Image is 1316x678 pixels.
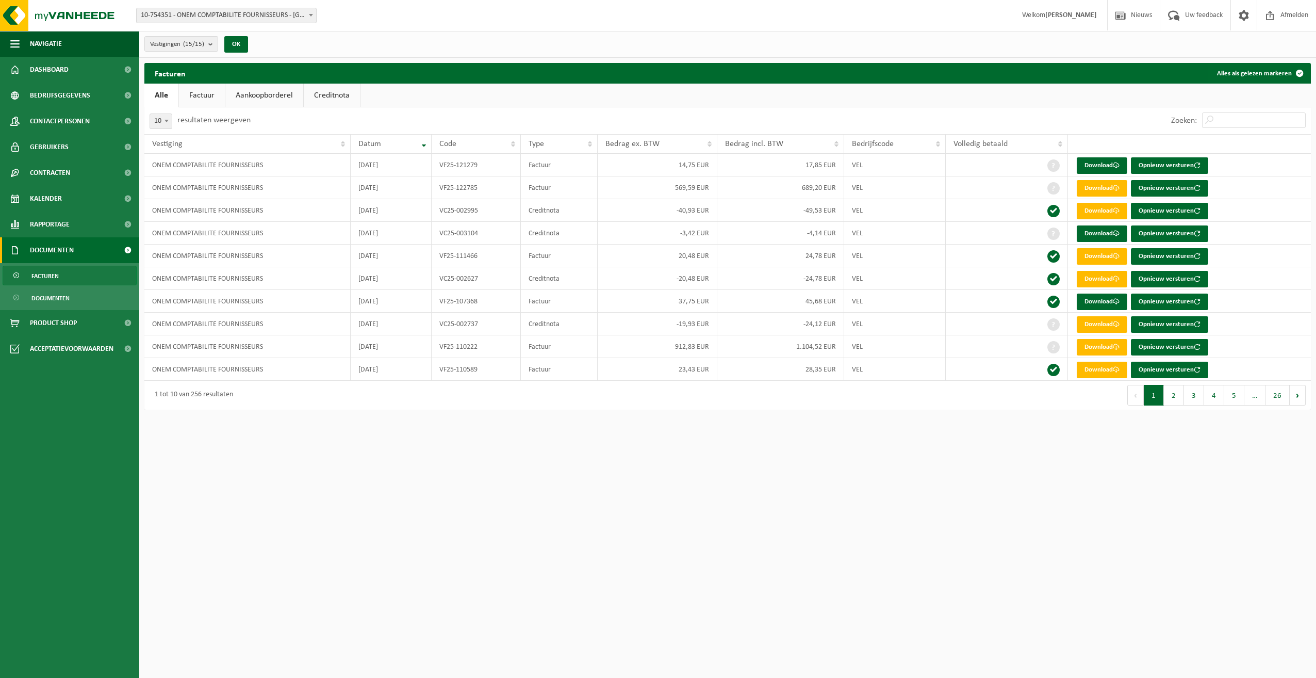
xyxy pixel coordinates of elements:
[1131,316,1208,333] button: Opnieuw versturen
[351,154,432,176] td: [DATE]
[1290,385,1306,406] button: Next
[179,84,225,107] a: Factuur
[953,140,1008,148] span: Volledig betaald
[598,358,718,381] td: 23,43 EUR
[30,108,90,134] span: Contactpersonen
[432,358,521,381] td: VF25-110589
[1077,180,1127,197] a: Download
[1077,248,1127,265] a: Download
[521,335,598,358] td: Factuur
[521,358,598,381] td: Factuur
[521,222,598,245] td: Creditnota
[432,290,521,313] td: VF25-107368
[144,154,351,176] td: ONEM COMPTABILITE FOURNISSEURS
[137,8,316,23] span: 10-754351 - ONEM COMPTABILITE FOURNISSEURS - BRUXELLES
[30,336,113,362] span: Acceptatievoorwaarden
[183,41,204,47] count: (15/15)
[351,176,432,199] td: [DATE]
[144,358,351,381] td: ONEM COMPTABILITE FOURNISSEURS
[224,36,248,53] button: OK
[521,199,598,222] td: Creditnota
[598,290,718,313] td: 37,75 EUR
[717,313,844,335] td: -24,12 EUR
[717,154,844,176] td: 17,85 EUR
[150,114,172,128] span: 10
[1077,362,1127,378] a: Download
[1077,294,1127,310] a: Download
[432,267,521,290] td: VC25-002627
[598,154,718,176] td: 14,75 EUR
[598,176,718,199] td: 569,59 EUR
[351,245,432,267] td: [DATE]
[150,37,204,52] span: Vestigingen
[1224,385,1244,406] button: 5
[358,140,381,148] span: Datum
[144,84,178,107] a: Alle
[529,140,544,148] span: Type
[432,222,521,245] td: VC25-003104
[351,313,432,335] td: [DATE]
[717,290,844,313] td: 45,68 EUR
[598,245,718,267] td: 20,48 EUR
[1244,385,1265,406] span: …
[304,84,360,107] a: Creditnota
[432,176,521,199] td: VF25-122785
[351,290,432,313] td: [DATE]
[1164,385,1184,406] button: 2
[1204,385,1224,406] button: 4
[144,63,196,83] h2: Facturen
[844,199,946,222] td: VEL
[1077,271,1127,287] a: Download
[1131,294,1208,310] button: Opnieuw versturen
[177,116,251,124] label: resultaten weergeven
[717,335,844,358] td: 1.104,52 EUR
[852,140,894,148] span: Bedrijfscode
[432,245,521,267] td: VF25-111466
[144,176,351,199] td: ONEM COMPTABILITE FOURNISSEURS
[432,154,521,176] td: VF25-121279
[598,267,718,290] td: -20,48 EUR
[844,267,946,290] td: VEL
[150,114,172,129] span: 10
[1131,180,1208,197] button: Opnieuw versturen
[844,290,946,313] td: VEL
[144,313,351,335] td: ONEM COMPTABILITE FOURNISSEURS
[521,313,598,335] td: Creditnota
[717,222,844,245] td: -4,14 EUR
[1077,203,1127,219] a: Download
[144,267,351,290] td: ONEM COMPTABILITE FOURNISSEURS
[30,31,62,57] span: Navigatie
[1131,339,1208,356] button: Opnieuw versturen
[351,199,432,222] td: [DATE]
[521,290,598,313] td: Factuur
[521,176,598,199] td: Factuur
[144,222,351,245] td: ONEM COMPTABILITE FOURNISSEURS
[1265,385,1290,406] button: 26
[1077,339,1127,356] a: Download
[144,290,351,313] td: ONEM COMPTABILITE FOURNISSEURS
[432,335,521,358] td: VF25-110222
[521,154,598,176] td: Factuur
[432,313,521,335] td: VC25-002737
[717,176,844,199] td: 689,20 EUR
[605,140,660,148] span: Bedrag ex. BTW
[1209,63,1310,84] button: Alles als gelezen markeren
[1077,316,1127,333] a: Download
[1127,385,1144,406] button: Previous
[521,245,598,267] td: Factuur
[351,267,432,290] td: [DATE]
[717,358,844,381] td: 28,35 EUR
[844,176,946,199] td: VEL
[30,186,62,212] span: Kalender
[150,386,233,405] div: 1 tot 10 van 256 resultaten
[30,310,77,336] span: Product Shop
[1077,225,1127,242] a: Download
[844,222,946,245] td: VEL
[30,83,90,108] span: Bedrijfsgegevens
[144,245,351,267] td: ONEM COMPTABILITE FOURNISSEURS
[844,335,946,358] td: VEL
[844,358,946,381] td: VEL
[144,36,218,52] button: Vestigingen(15/15)
[844,245,946,267] td: VEL
[31,266,59,286] span: Facturen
